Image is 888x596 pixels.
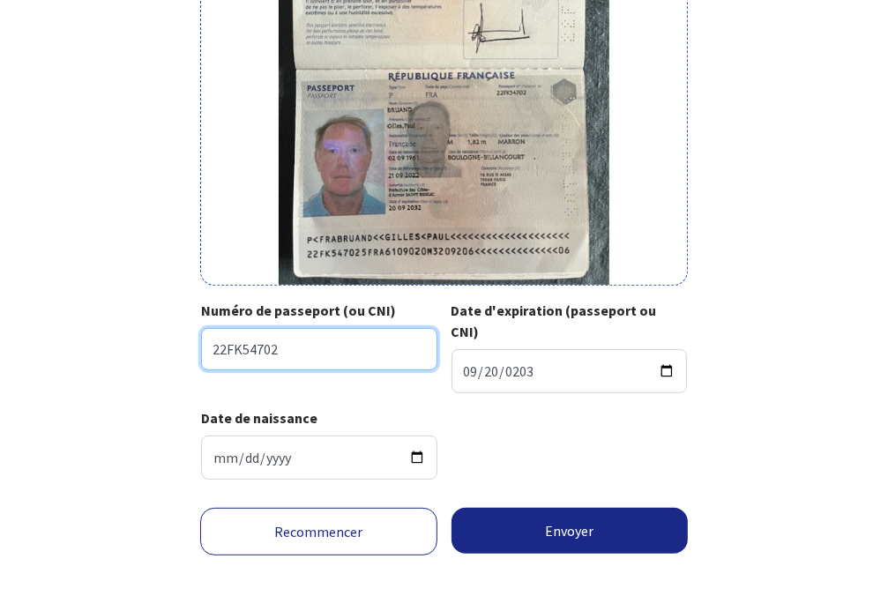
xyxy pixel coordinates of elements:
[200,508,437,555] a: Recommencer
[451,508,689,554] button: Envoyer
[451,302,657,340] strong: Date d'expiration (passeport ou CNI)
[201,302,396,319] strong: Numéro de passeport (ou CNI)
[201,409,317,427] strong: Date de naissance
